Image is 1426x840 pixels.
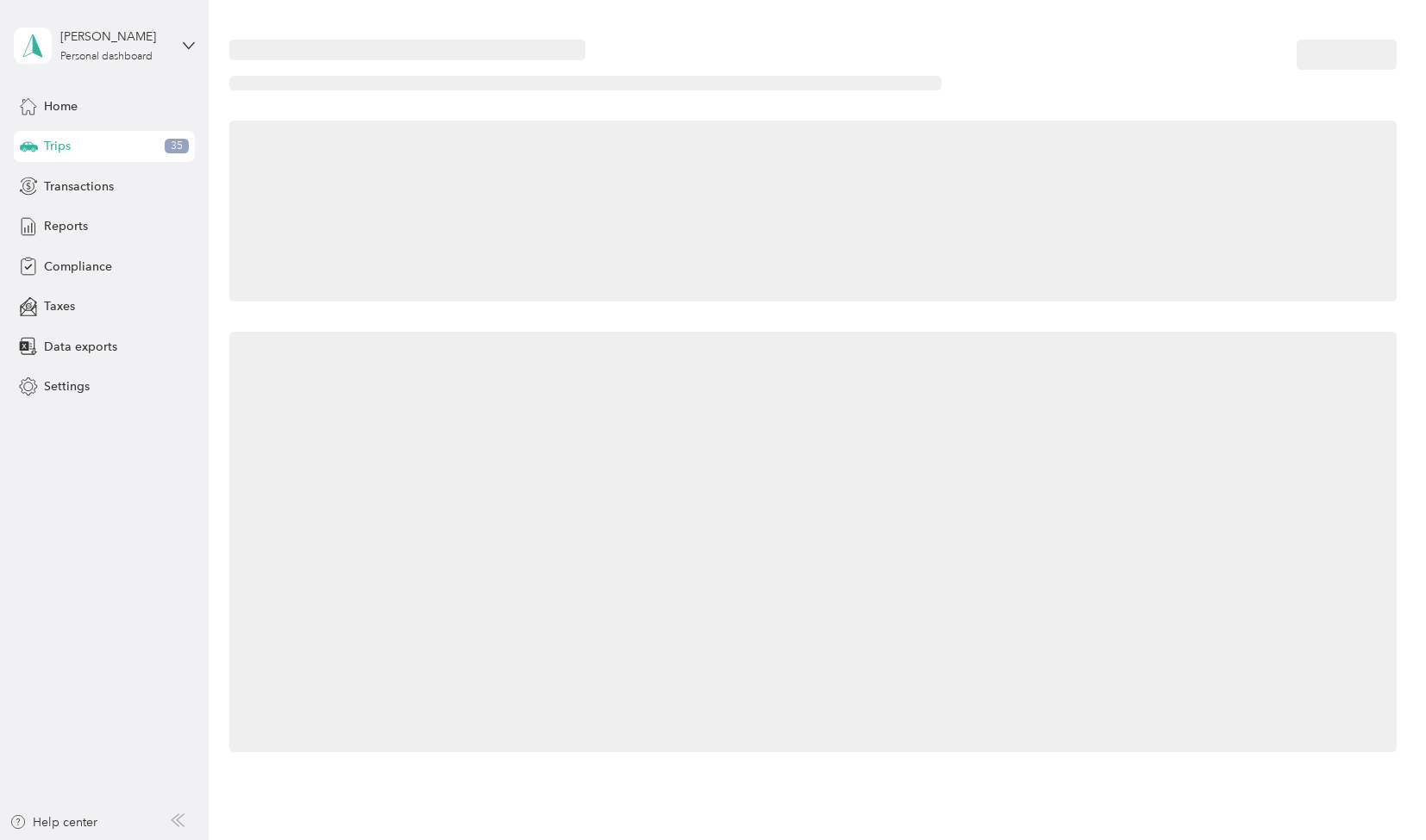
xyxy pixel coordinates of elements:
[1329,744,1426,840] iframe: Everlance-gr Chat Button Frame
[60,52,153,62] div: Personal dashboard
[44,297,75,315] span: Taxes
[44,338,117,356] span: Data exports
[44,137,71,155] span: Trips
[60,28,168,46] div: [PERSON_NAME]
[44,97,78,115] span: Home
[44,217,88,235] span: Reports
[44,177,114,196] span: Transactions
[165,139,189,154] span: 35
[44,258,112,276] span: Compliance
[44,377,90,395] span: Settings
[9,813,97,831] button: Help center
